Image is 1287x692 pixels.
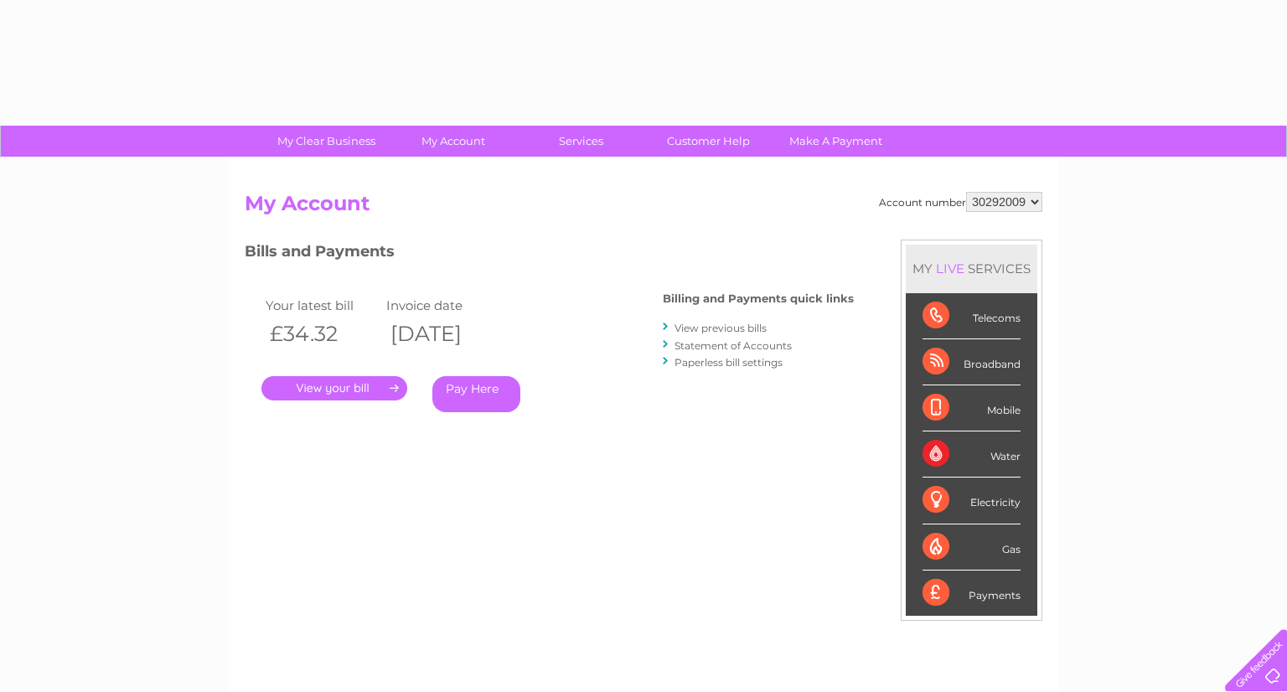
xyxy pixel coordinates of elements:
div: LIVE [933,261,968,276]
a: Pay Here [432,376,520,412]
div: Mobile [923,385,1021,431]
div: Telecoms [923,293,1021,339]
div: Account number [879,192,1042,212]
a: Customer Help [639,126,778,157]
th: [DATE] [382,317,503,351]
a: Paperless bill settings [675,356,783,369]
h3: Bills and Payments [245,240,854,269]
a: . [261,376,407,400]
div: Payments [923,571,1021,616]
div: MY SERVICES [906,245,1037,292]
a: My Account [385,126,523,157]
h4: Billing and Payments quick links [663,292,854,305]
div: Gas [923,524,1021,571]
div: Electricity [923,478,1021,524]
td: Invoice date [382,294,503,317]
th: £34.32 [261,317,382,351]
h2: My Account [245,192,1042,224]
td: Your latest bill [261,294,382,317]
a: Make A Payment [767,126,905,157]
div: Broadband [923,339,1021,385]
a: Services [512,126,650,157]
a: My Clear Business [257,126,395,157]
div: Water [923,431,1021,478]
a: Statement of Accounts [675,339,792,352]
a: View previous bills [675,322,767,334]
